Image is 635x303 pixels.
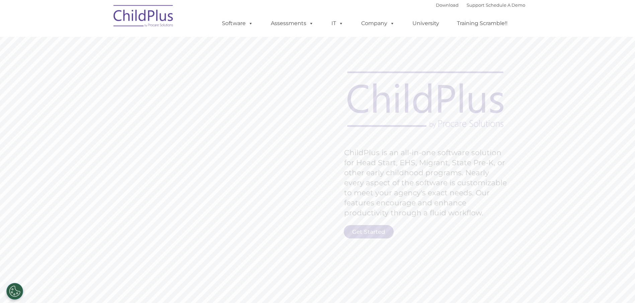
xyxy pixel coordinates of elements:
button: Cookies Settings [6,283,23,300]
a: IT [325,17,350,30]
a: Software [215,17,260,30]
a: University [406,17,446,30]
a: Training Scramble!! [450,17,514,30]
img: ChildPlus by Procare Solutions [110,0,177,34]
a: Download [436,2,459,8]
font: | [436,2,525,8]
a: Schedule A Demo [486,2,525,8]
a: Support [467,2,484,8]
a: Company [354,17,401,30]
a: Get Started [344,225,394,238]
rs-layer: ChildPlus is an all-in-one software solution for Head Start, EHS, Migrant, State Pre-K, or other ... [344,148,510,218]
a: Assessments [264,17,320,30]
